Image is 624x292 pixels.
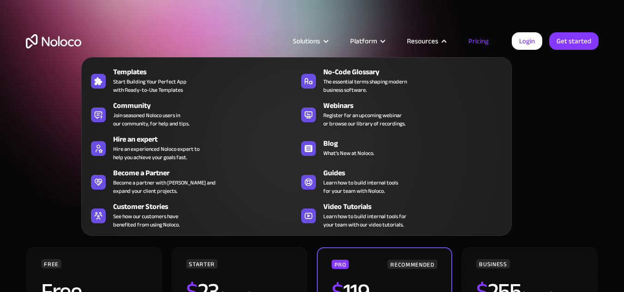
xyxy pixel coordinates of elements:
a: Become a PartnerBecome a partner with [PERSON_NAME] andexpand your client projects. [86,166,297,197]
a: Video TutorialsLearn how to build internal tools foryour team with our video tutorials. [297,199,507,231]
div: Platform [339,35,395,47]
a: Pricing [457,35,500,47]
a: Get started [549,32,599,50]
a: No-Code GlossaryThe essential terms shaping modernbusiness software. [297,65,507,96]
span: Start Building Your Perfect App with Ready-to-Use Templates [113,77,187,94]
h1: A plan for organizations of all sizes [26,78,599,106]
div: Templates [113,66,301,77]
div: Video Tutorials [323,201,511,212]
div: Resources [395,35,457,47]
a: Customer StoriesSee how our customers havebenefited from using Noloco. [86,199,297,231]
div: STARTER [186,259,217,268]
span: The essential terms shaping modern business software. [323,77,407,94]
div: Hire an experienced Noloco expert to help you achieve your goals fast. [113,145,200,161]
div: RECOMMENDED [388,260,437,269]
a: TemplatesStart Building Your Perfect Appwith Ready-to-Use Templates [86,65,297,96]
span: Register for an upcoming webinar or browse our library of recordings. [323,111,406,128]
div: Solutions [293,35,320,47]
a: GuidesLearn how to build internal toolsfor your team with Noloco. [297,166,507,197]
div: Webinars [323,100,511,111]
span: Learn how to build internal tools for your team with our video tutorials. [323,212,406,229]
div: Become a Partner [113,167,301,179]
span: Learn how to build internal tools for your team with Noloco. [323,179,398,195]
a: BlogWhat's New at Noloco. [297,132,507,163]
div: Blog [323,138,511,149]
div: Hire an expert [113,134,301,145]
nav: Resources [81,44,512,236]
div: Guides [323,167,511,179]
div: Become a partner with [PERSON_NAME] and expand your client projects. [113,179,216,195]
div: BUSINESS [476,259,509,268]
a: home [26,34,81,48]
div: No-Code Glossary [323,66,511,77]
a: Hire an expertHire an experienced Noloco expert tohelp you achieve your goals fast. [86,132,297,163]
div: Community [113,100,301,111]
div: Platform [350,35,377,47]
div: Solutions [281,35,339,47]
a: WebinarsRegister for an upcoming webinaror browse our library of recordings. [297,98,507,130]
span: What's New at Noloco. [323,149,374,157]
div: FREE [41,259,61,268]
a: CommunityJoin seasoned Noloco users inour community, for help and tips. [86,98,297,130]
a: Login [512,32,542,50]
div: PRO [332,260,349,269]
div: Customer Stories [113,201,301,212]
span: Join seasoned Noloco users in our community, for help and tips. [113,111,189,128]
div: Resources [407,35,438,47]
span: See how our customers have benefited from using Noloco. [113,212,180,229]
